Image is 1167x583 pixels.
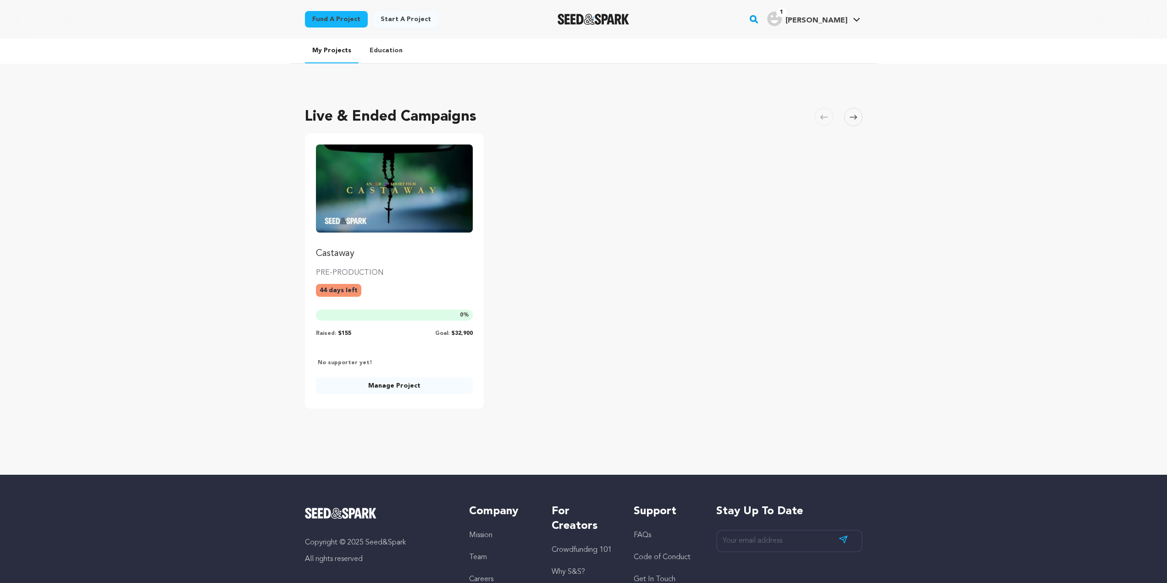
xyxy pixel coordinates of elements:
[316,284,361,297] p: 44 days left
[552,546,612,554] a: Crowdfunding 101
[316,378,473,394] a: Manage Project
[767,11,847,26] div: Thomas S.'s Profile
[765,10,862,26] a: Thomas S.'s Profile
[305,554,451,565] p: All rights reserved
[316,359,372,366] p: No supporter yet!
[634,576,675,583] a: Get In Touch
[716,504,863,519] h5: Stay up to date
[451,331,473,336] span: $32,900
[785,17,847,24] span: [PERSON_NAME]
[469,532,492,539] a: Mission
[460,311,469,319] span: %
[634,532,651,539] a: FAQs
[316,267,473,278] p: PRE-PRODUCTION
[634,554,691,561] a: Code of Conduct
[305,39,359,63] a: My Projects
[316,247,473,260] p: Castaway
[776,8,787,17] span: 1
[338,331,351,336] span: $155
[305,106,476,128] h2: Live & Ended Campaigns
[558,14,630,25] img: Seed&Spark Logo Dark Mode
[558,14,630,25] a: Seed&Spark Homepage
[305,508,377,519] img: Seed&Spark Logo
[552,568,585,576] a: Why S&S?
[469,554,487,561] a: Team
[716,530,863,552] input: Your email address
[767,11,782,26] img: user.png
[469,576,493,583] a: Careers
[316,331,336,336] span: Raised:
[460,312,463,318] span: 0
[435,331,449,336] span: Goal:
[373,11,438,28] a: Start a project
[634,504,697,519] h5: Support
[362,39,410,62] a: Education
[305,537,451,548] p: Copyright © 2025 Seed&Spark
[305,11,368,28] a: Fund a project
[469,504,533,519] h5: Company
[305,508,451,519] a: Seed&Spark Homepage
[316,144,473,260] a: Fund Castaway
[765,10,862,29] span: Thomas S.'s Profile
[552,504,615,533] h5: For Creators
